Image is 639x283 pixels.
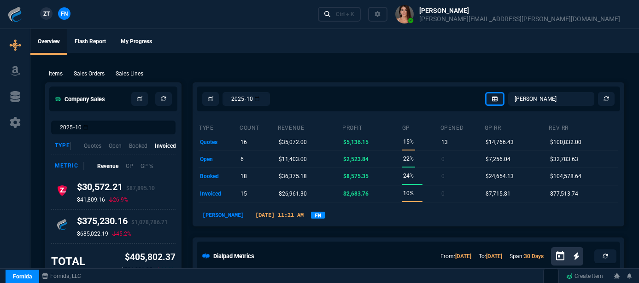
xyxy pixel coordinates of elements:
h4: $30,572.21 [77,181,155,196]
p: From: [440,252,471,260]
th: Profit [342,121,402,133]
p: 15% [403,135,414,148]
p: $5,136.15 [343,136,369,149]
a: 30 Days [524,253,544,260]
td: open [199,150,239,167]
p: $7,256.04 [486,153,510,166]
p: 24% [403,169,414,182]
p: GP [126,162,133,170]
p: $14,766.43 [486,136,514,149]
p: $685,022.19 [77,230,108,237]
p: [DATE] 11:21 AM [252,211,307,219]
span: FN [61,10,68,18]
td: quotes [199,133,239,150]
p: Sales Lines [116,69,143,78]
p: Items [49,69,63,78]
th: GP RR [484,121,549,133]
th: opened [440,121,484,133]
p: $36,375.18 [279,170,307,183]
a: Create Item [563,269,607,283]
p: 15 [240,187,247,200]
p: Open [109,142,122,150]
p: 16 [240,136,247,149]
p: $2,523.84 [343,153,369,166]
p: 45.2% [112,230,131,237]
p: $405,802.37 [121,251,176,264]
p: Sales Orders [74,69,105,78]
td: booked [199,168,239,185]
p: Booked [129,142,147,150]
th: GP [402,121,440,133]
p: Revenue [97,162,118,170]
div: Ctrl + K [336,11,354,18]
p: 44.2% [156,266,176,274]
div: Metric [55,162,84,170]
p: $35,072.00 [279,136,307,149]
a: msbcCompanyName [39,272,84,280]
p: $11,403.00 [279,153,307,166]
p: $24,654.13 [486,170,514,183]
button: Open calendar [555,249,573,263]
p: 26.9% [109,196,128,203]
p: Invoiced [155,142,176,150]
p: $32,783.63 [550,153,578,166]
h4: $375,230.16 [77,215,168,230]
p: $104,578.64 [550,170,581,183]
p: 0 [441,153,445,166]
a: Overview [30,29,67,55]
th: revenue [277,121,342,133]
a: Flash Report [67,29,113,55]
p: $2,683.76 [343,187,369,200]
p: $26,961.30 [279,187,307,200]
td: invoiced [199,185,239,202]
p: $41,809.16 [77,196,105,203]
div: Type [55,142,71,150]
p: 22% [403,152,414,165]
h5: Company Sales [55,95,105,104]
p: GP % [141,162,153,170]
h3: TOTAL [51,254,85,268]
p: 18 [240,170,247,183]
p: 10% [403,187,414,200]
p: $7,715.81 [486,187,510,200]
a: FN [311,212,325,219]
p: To: [479,252,502,260]
span: $1,078,786.71 [131,219,168,225]
h5: Dialpad Metrics [213,252,254,260]
p: $100,832.00 [550,136,581,149]
span: ZT [43,10,50,18]
p: 13 [441,136,448,149]
a: My Progress [113,29,159,55]
p: 6 [240,153,244,166]
p: $8,575.35 [343,170,369,183]
th: count [239,121,277,133]
th: type [199,121,239,133]
p: 0 [441,170,445,183]
p: [PERSON_NAME] [199,211,248,219]
p: Span: [510,252,544,260]
span: $87,895.10 [126,185,155,191]
p: $726,831.35 [121,266,152,274]
a: [DATE] [455,253,471,260]
a: [DATE] [486,253,502,260]
p: $77,513.74 [550,187,578,200]
p: 0 [441,187,445,200]
th: Rev RR [548,121,618,133]
p: Quotes [84,142,101,150]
